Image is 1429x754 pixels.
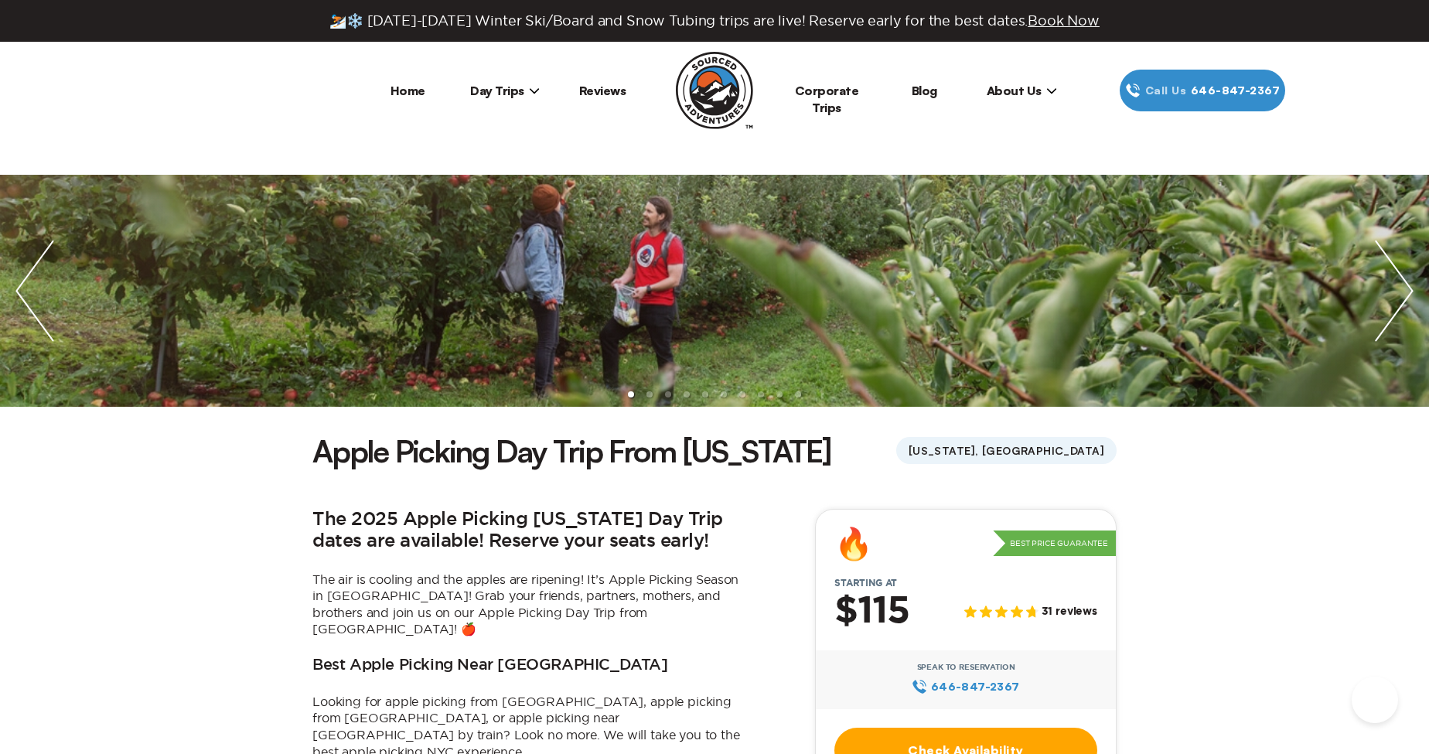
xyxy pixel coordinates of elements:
[1120,70,1285,111] a: Call Us646‍-847‍-2367
[758,391,764,397] li: slide item 8
[721,391,727,397] li: slide item 6
[628,391,634,397] li: slide item 1
[329,12,1100,29] span: ⛷️❄️ [DATE]-[DATE] Winter Ski/Board and Snow Tubing trips are live! Reserve early for the best da...
[896,437,1117,464] span: [US_STATE], [GEOGRAPHIC_DATA]
[1028,13,1100,28] span: Book Now
[391,83,425,98] a: Home
[312,657,668,675] h3: Best Apple Picking Near [GEOGRAPHIC_DATA]
[312,571,745,638] p: The air is cooling and the apples are ripening! It’s Apple Picking Season in [GEOGRAPHIC_DATA]! G...
[834,528,873,559] div: 🔥
[665,391,671,397] li: slide item 3
[579,83,626,98] a: Reviews
[1141,82,1191,99] span: Call Us
[816,578,916,589] span: Starting at
[993,531,1116,557] p: Best Price Guarantee
[684,391,690,397] li: slide item 4
[1191,82,1280,99] span: 646‍-847‍-2367
[795,83,859,115] a: Corporate Trips
[702,391,708,397] li: slide item 5
[917,663,1015,672] span: Speak to Reservation
[776,391,783,397] li: slide item 9
[470,83,540,98] span: Day Trips
[312,430,831,472] h1: Apple Picking Day Trip From [US_STATE]
[1042,606,1097,619] span: 31 reviews
[646,391,653,397] li: slide item 2
[312,509,745,553] h2: The 2025 Apple Picking [US_STATE] Day Trip dates are available! Reserve your seats early!
[912,83,937,98] a: Blog
[1352,677,1398,723] iframe: Help Scout Beacon - Open
[676,52,753,129] img: Sourced Adventures company logo
[739,391,745,397] li: slide item 7
[912,678,1019,695] a: 646‍-847‍-2367
[931,678,1020,695] span: 646‍-847‍-2367
[1359,175,1429,407] img: next slide / item
[795,391,801,397] li: slide item 10
[987,83,1057,98] span: About Us
[834,592,909,632] h2: $115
